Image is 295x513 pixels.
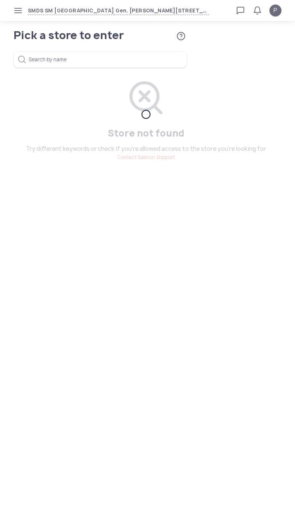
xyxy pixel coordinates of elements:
[28,6,114,15] span: SMDS SM [GEOGRAPHIC_DATA]
[274,6,277,15] span: P
[269,5,281,17] button: P
[28,6,209,15] button: SMDS SM [GEOGRAPHIC_DATA]Gen. [PERSON_NAME][STREET_ADDRESS]
[114,6,209,15] span: Gen. [PERSON_NAME][STREET_ADDRESS]
[14,30,164,41] h1: Pick a store to enter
